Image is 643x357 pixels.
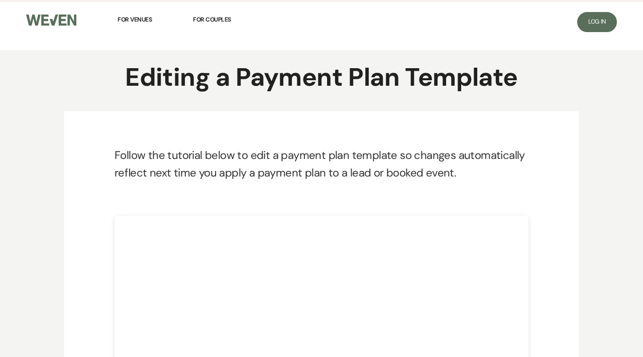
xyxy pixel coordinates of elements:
[193,16,231,24] span: For Couples
[118,9,152,31] a: For Venues
[118,16,152,24] span: For Venues
[26,15,76,26] img: Weven Logo
[115,146,528,182] p: Follow the tutorial below to edit a payment plan template so changes automatically reflect next t...
[588,18,606,26] span: Log In
[83,63,559,92] h1: Editing a Payment Plan Template
[193,9,231,31] a: For Couples
[577,12,617,32] a: Log In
